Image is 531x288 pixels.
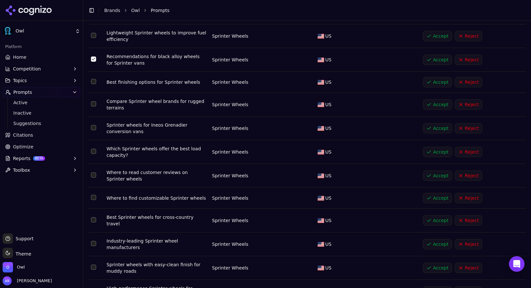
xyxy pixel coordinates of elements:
[212,195,312,201] div: Sprinter Wheels
[107,98,207,111] div: Compare Sprinter wheel brands for rugged terrains
[3,142,80,152] a: Optimize
[455,170,482,181] button: Reject
[212,79,312,85] div: Sprinter Wheels
[455,215,482,226] button: Reject
[318,242,324,247] img: US flag
[423,215,452,226] button: Accept
[107,79,207,85] div: Best finishing options for Sprinter wheels
[17,264,25,270] span: Owl
[91,79,96,84] button: Select row 111
[423,123,452,133] button: Accept
[318,266,324,270] img: US flag
[13,54,26,60] span: Home
[13,155,31,162] span: Reports
[13,99,70,106] span: Active
[3,75,80,86] button: Topics
[318,173,324,178] img: US flag
[16,28,72,34] span: Owl
[455,55,482,65] button: Reject
[91,56,96,62] button: Select row 110
[91,172,96,178] button: Select row 115
[13,144,33,150] span: Optimize
[104,7,513,14] nav: breadcrumb
[423,147,452,157] button: Accept
[14,278,52,284] span: [PERSON_NAME]
[91,265,96,270] button: Select row 119
[11,119,72,128] a: Suggestions
[13,251,31,257] span: Theme
[13,132,33,138] span: Citations
[455,31,482,41] button: Reject
[423,31,452,41] button: Accept
[318,57,324,62] img: US flag
[455,263,482,273] button: Reject
[212,241,312,247] div: Sprinter Wheels
[107,122,207,135] div: Sprinter wheels for Ineos Grenadier conversion vans
[423,193,452,203] button: Accept
[212,172,312,179] div: Sprinter Wheels
[212,56,312,63] div: Sprinter Wheels
[325,195,332,201] span: US
[13,235,33,242] span: Support
[3,165,80,175] button: Toolbox
[212,101,312,108] div: Sprinter Wheels
[212,265,312,271] div: Sprinter Wheels
[212,217,312,224] div: Sprinter Wheels
[325,101,332,108] span: US
[423,263,452,273] button: Accept
[3,42,80,52] div: Platform
[455,147,482,157] button: Reject
[455,99,482,110] button: Reject
[318,126,324,131] img: US flag
[212,125,312,131] div: Sprinter Wheels
[325,241,332,247] span: US
[455,123,482,133] button: Reject
[3,87,80,97] button: Prompts
[13,167,30,173] span: Toolbox
[455,193,482,203] button: Reject
[3,276,52,285] button: Open user button
[325,33,332,39] span: US
[318,218,324,223] img: US flag
[104,8,120,13] a: Brands
[3,26,13,36] img: Owl
[455,239,482,249] button: Reject
[3,153,80,164] button: ReportsBETA
[91,195,96,200] button: Select row 116
[3,52,80,62] a: Home
[325,265,332,271] span: US
[91,33,96,38] button: Select row 109
[13,77,27,84] span: Topics
[325,56,332,63] span: US
[13,120,70,127] span: Suggestions
[107,30,207,43] div: Lightweight Sprinter wheels to improve fuel efficiency
[318,150,324,155] img: US flag
[3,262,13,272] img: Owl
[91,149,96,154] button: Select row 114
[325,217,332,224] span: US
[325,79,332,85] span: US
[318,196,324,201] img: US flag
[107,214,207,227] div: Best Sprinter wheels for cross-country travel
[107,145,207,158] div: Which Sprinter wheels offer the best load capacity?
[13,66,41,72] span: Competition
[91,241,96,246] button: Select row 118
[318,80,324,85] img: US flag
[325,149,332,155] span: US
[423,77,452,87] button: Accept
[33,156,45,161] span: BETA
[423,170,452,181] button: Accept
[91,101,96,106] button: Select row 112
[131,7,140,14] a: Owl
[11,98,72,107] a: Active
[212,149,312,155] div: Sprinter Wheels
[107,195,207,201] div: Where to find customizable Sprinter wheels
[3,130,80,140] a: Citations
[107,238,207,251] div: Industry-leading Sprinter wheel manufacturers
[13,110,70,116] span: Inactive
[91,125,96,130] button: Select row 113
[212,33,312,39] div: Sprinter Wheels
[325,172,332,179] span: US
[423,55,452,65] button: Accept
[318,34,324,39] img: US flag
